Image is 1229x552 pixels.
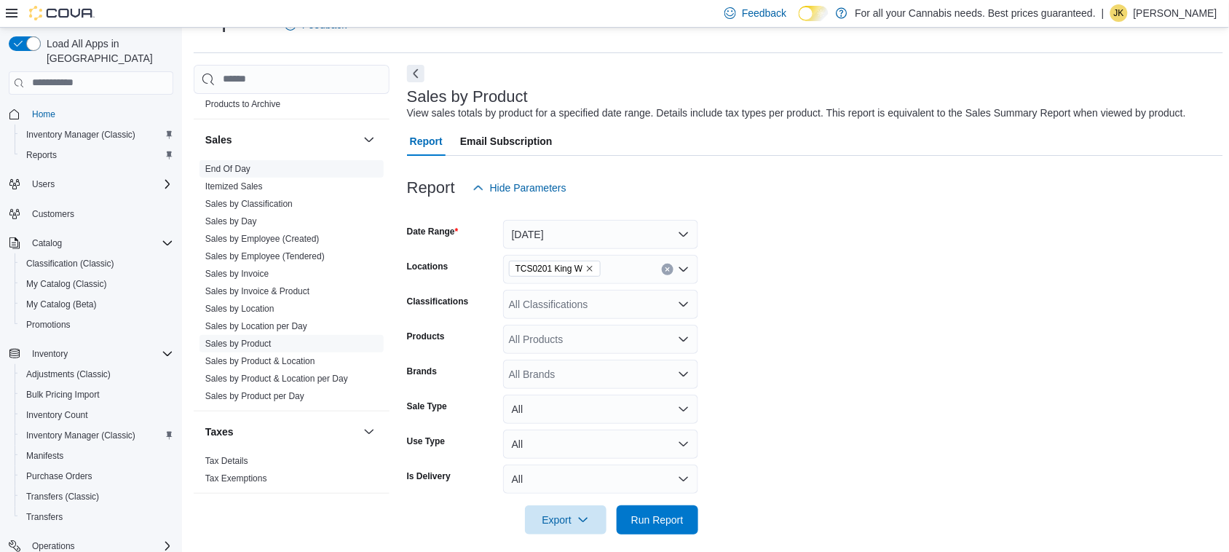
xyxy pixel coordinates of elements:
span: Home [32,109,55,120]
span: Run Report [631,513,684,527]
a: Sales by Location [205,304,274,314]
a: Bulk Pricing Import [20,386,106,403]
span: Classification (Classic) [26,258,114,269]
span: Catalog [32,237,62,249]
span: Inventory Manager (Classic) [20,427,173,444]
button: Catalog [26,234,68,252]
span: Users [32,178,55,190]
a: Sales by Product & Location [205,356,315,366]
span: Sales by Location per Day [205,320,307,332]
a: Sales by Invoice [205,269,269,279]
span: Sales by Location [205,303,274,315]
span: Customers [26,205,173,223]
button: Remove TCS0201 King W from selection in this group [585,264,594,273]
span: Sales by Product [205,338,272,350]
a: Home [26,106,61,123]
a: Adjustments (Classic) [20,366,116,383]
button: Users [3,174,179,194]
a: Reports [20,146,63,164]
button: Reports [15,145,179,165]
button: Manifests [15,446,179,466]
label: Date Range [407,226,459,237]
a: Tax Exemptions [205,473,267,484]
span: Transfers (Classic) [20,488,173,505]
span: Inventory Count [20,406,173,424]
span: Sales by Classification [205,198,293,210]
a: Sales by Employee (Created) [205,234,320,244]
span: Load All Apps in [GEOGRAPHIC_DATA] [41,36,173,66]
span: Purchase Orders [20,468,173,485]
span: Sales by Product & Location [205,355,315,367]
a: Sales by Classification [205,199,293,209]
label: Locations [407,261,448,272]
button: Inventory [3,344,179,364]
button: Catalog [3,233,179,253]
button: My Catalog (Classic) [15,274,179,294]
span: Export [534,505,598,535]
button: Inventory Count [15,405,179,425]
div: Taxes [194,452,390,493]
button: Users [26,176,60,193]
span: Operations [32,540,75,552]
span: Sales by Product & Location per Day [205,373,348,385]
span: Sales by Invoice [205,268,269,280]
button: Inventory [26,345,74,363]
button: My Catalog (Beta) [15,294,179,315]
span: Transfers (Classic) [26,491,99,502]
span: Report [410,127,443,156]
span: Transfers [20,508,173,526]
span: Dark Mode [799,21,799,22]
button: Bulk Pricing Import [15,385,179,405]
p: [PERSON_NAME] [1134,4,1217,22]
a: Sales by Invoice & Product [205,286,309,296]
span: JK [1114,4,1124,22]
button: Purchase Orders [15,466,179,486]
a: Purchase Orders [20,468,98,485]
p: For all your Cannabis needs. Best prices guaranteed. [855,4,1096,22]
h3: Sales [205,133,232,147]
span: Inventory [32,348,68,360]
span: My Catalog (Classic) [26,278,107,290]
button: Promotions [15,315,179,335]
button: Classification (Classic) [15,253,179,274]
span: Inventory Manager (Classic) [26,129,135,141]
button: Customers [3,203,179,224]
div: Jennifer Kinzie [1110,4,1128,22]
span: End Of Day [205,163,250,175]
span: Sales by Employee (Created) [205,233,320,245]
button: Inventory Manager (Classic) [15,125,179,145]
span: Classification (Classic) [20,255,173,272]
span: Inventory Count [26,409,88,421]
div: Sales [194,160,390,411]
a: Customers [26,205,80,223]
img: Cova [29,6,95,20]
span: Tax Details [205,455,248,467]
a: Sales by Employee (Tendered) [205,251,325,261]
a: Sales by Product per Day [205,391,304,401]
span: Bulk Pricing Import [20,386,173,403]
button: Run Report [617,505,698,535]
a: Inventory Manager (Classic) [20,427,141,444]
a: Inventory Manager (Classic) [20,126,141,143]
a: Sales by Product [205,339,272,349]
a: Sales by Day [205,216,257,226]
span: Transfers [26,511,63,523]
button: Open list of options [678,334,689,345]
span: Email Subscription [460,127,553,156]
span: Reports [26,149,57,161]
button: Export [525,505,606,535]
a: Promotions [20,316,76,334]
a: My Catalog (Classic) [20,275,113,293]
a: Sales by Location per Day [205,321,307,331]
span: Reports [20,146,173,164]
button: Transfers (Classic) [15,486,179,507]
a: Classification (Classic) [20,255,120,272]
span: Customers [32,208,74,220]
a: Manifests [20,447,69,465]
button: All [503,395,698,424]
h3: Report [407,179,455,197]
button: All [503,430,698,459]
h3: Taxes [205,425,234,439]
span: Sales by Product per Day [205,390,304,402]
